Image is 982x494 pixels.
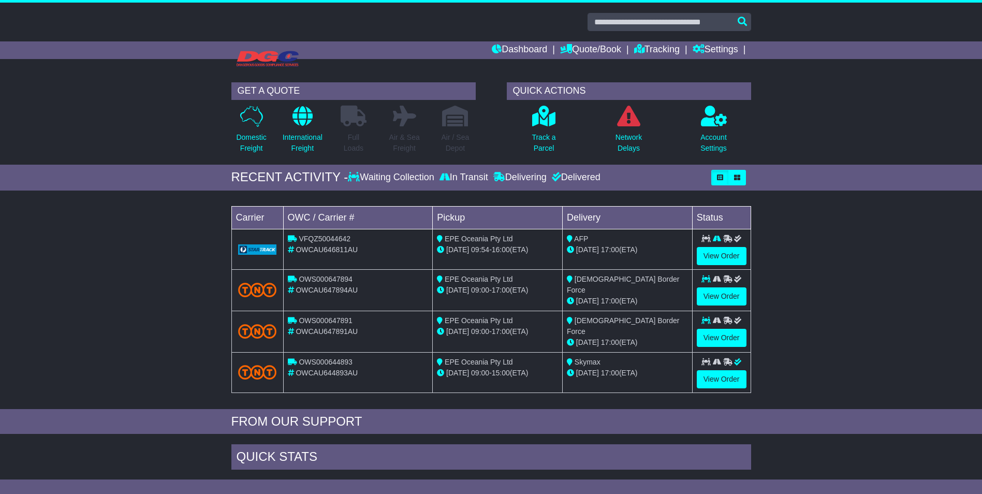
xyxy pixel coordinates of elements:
span: OWS000644893 [299,358,353,366]
div: (ETA) [567,337,688,348]
span: [DATE] [576,338,599,346]
p: Full Loads [341,132,367,154]
p: Account Settings [700,132,727,154]
div: - (ETA) [437,285,558,296]
span: [DEMOGRAPHIC_DATA] Border Force [567,275,679,294]
span: 09:00 [471,286,489,294]
span: [DATE] [446,369,469,377]
a: Dashboard [492,41,547,59]
div: - (ETA) [437,368,558,379]
span: OWS000647891 [299,316,353,325]
span: 17:00 [601,245,619,254]
span: 09:54 [471,245,489,254]
td: Carrier [231,206,283,229]
span: [DATE] [446,327,469,336]
a: Quote/Book [560,41,621,59]
span: 09:00 [471,369,489,377]
p: Domestic Freight [236,132,266,154]
span: 15:00 [492,369,510,377]
img: TNT_Domestic.png [238,283,277,297]
a: Tracking [634,41,680,59]
a: InternationalFreight [282,105,323,159]
div: (ETA) [567,296,688,307]
span: 17:00 [601,338,619,346]
div: Quick Stats [231,444,751,472]
span: OWCAU647894AU [296,286,358,294]
span: 16:00 [492,245,510,254]
img: TNT_Domestic.png [238,365,277,379]
a: Track aParcel [531,105,556,159]
span: AFP [574,235,588,243]
div: Waiting Collection [348,172,436,183]
div: In Transit [437,172,491,183]
td: OWC / Carrier # [283,206,433,229]
span: OWCAU644893AU [296,369,358,377]
span: 17:00 [601,369,619,377]
img: GetCarrierServiceLogo [238,244,277,255]
span: OWCAU647891AU [296,327,358,336]
span: 17:00 [492,286,510,294]
span: 09:00 [471,327,489,336]
div: Delivered [549,172,600,183]
div: RECENT ACTIVITY - [231,170,348,185]
div: (ETA) [567,244,688,255]
td: Delivery [562,206,692,229]
span: OWCAU646811AU [296,245,358,254]
span: [DATE] [446,245,469,254]
span: EPE Oceania Pty Ltd [445,358,513,366]
p: Air & Sea Freight [389,132,420,154]
div: GET A QUOTE [231,82,476,100]
a: View Order [697,370,746,388]
span: [DATE] [576,297,599,305]
td: Pickup [433,206,563,229]
a: AccountSettings [700,105,727,159]
span: [DATE] [446,286,469,294]
span: EPE Oceania Pty Ltd [445,316,513,325]
div: - (ETA) [437,326,558,337]
a: Settings [693,41,738,59]
span: Skymax [575,358,600,366]
span: [DATE] [576,245,599,254]
p: International Freight [283,132,323,154]
span: [DEMOGRAPHIC_DATA] Border Force [567,316,679,336]
div: FROM OUR SUPPORT [231,414,751,429]
img: TNT_Domestic.png [238,324,277,338]
td: Status [692,206,751,229]
span: [DATE] [576,369,599,377]
p: Network Delays [615,132,642,154]
div: Delivering [491,172,549,183]
span: 17:00 [492,327,510,336]
p: Track a Parcel [532,132,555,154]
div: (ETA) [567,368,688,379]
a: DomesticFreight [236,105,267,159]
span: VFQZ50044642 [299,235,350,243]
div: QUICK ACTIONS [507,82,751,100]
a: NetworkDelays [615,105,642,159]
span: OWS000647894 [299,275,353,283]
div: - (ETA) [437,244,558,255]
span: 17:00 [601,297,619,305]
p: Air / Sea Depot [442,132,470,154]
a: View Order [697,247,746,265]
span: EPE Oceania Pty Ltd [445,235,513,243]
a: View Order [697,329,746,347]
a: View Order [697,287,746,306]
span: EPE Oceania Pty Ltd [445,275,513,283]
